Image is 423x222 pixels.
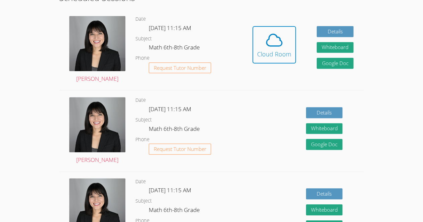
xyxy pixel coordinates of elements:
[135,96,146,104] dt: Date
[69,97,125,152] img: DSC_1773.jpeg
[154,147,206,152] span: Request Tutor Number
[306,139,343,150] a: Google Doc
[135,197,152,205] dt: Subject
[317,58,353,69] a: Google Doc
[69,16,125,84] a: [PERSON_NAME]
[149,124,201,136] dd: Math 6th-8th Grade
[306,188,343,199] a: Details
[149,186,191,194] span: [DATE] 11:15 AM
[306,204,343,215] button: Whiteboard
[306,123,343,134] button: Whiteboard
[135,136,149,144] dt: Phone
[154,65,206,70] span: Request Tutor Number
[306,107,343,118] a: Details
[135,15,146,23] dt: Date
[135,116,152,124] dt: Subject
[149,105,191,113] span: [DATE] 11:15 AM
[135,35,152,43] dt: Subject
[317,26,353,37] a: Details
[135,178,146,186] dt: Date
[149,62,211,73] button: Request Tutor Number
[149,43,201,54] dd: Math 6th-8th Grade
[69,97,125,165] a: [PERSON_NAME]
[317,42,353,53] button: Whiteboard
[149,205,201,217] dd: Math 6th-8th Grade
[257,49,291,59] div: Cloud Room
[252,26,296,63] button: Cloud Room
[149,144,211,155] button: Request Tutor Number
[69,16,125,71] img: DSC_1773.jpeg
[149,24,191,32] span: [DATE] 11:15 AM
[135,54,149,62] dt: Phone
